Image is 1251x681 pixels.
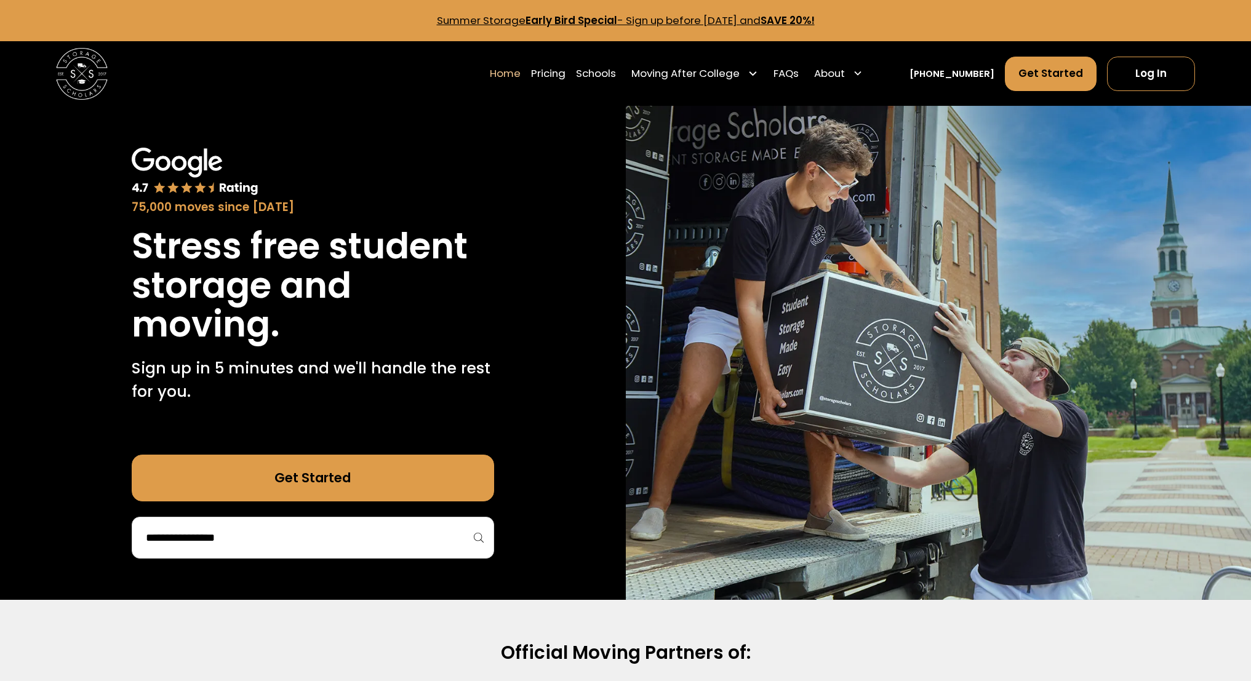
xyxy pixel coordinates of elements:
[132,226,494,344] h1: Stress free student storage and moving.
[132,148,258,196] img: Google 4.7 star rating
[626,55,763,92] div: Moving After College
[56,48,108,100] img: Storage Scholars main logo
[490,55,521,92] a: Home
[437,13,815,28] a: Summer StorageEarly Bird Special- Sign up before [DATE] andSAVE 20%!
[761,13,815,28] strong: SAVE 20%!
[909,67,994,81] a: [PHONE_NUMBER]
[809,55,868,92] div: About
[1107,57,1195,92] a: Log In
[773,55,799,92] a: FAQs
[132,455,494,501] a: Get Started
[814,66,845,81] div: About
[56,48,108,100] a: home
[576,55,616,92] a: Schools
[132,199,494,216] div: 75,000 moves since [DATE]
[1005,57,1097,92] a: Get Started
[132,357,494,404] p: Sign up in 5 minutes and we'll handle the rest for you.
[531,55,566,92] a: Pricing
[212,641,1040,664] h2: Official Moving Partners of:
[526,13,617,28] strong: Early Bird Special
[631,66,740,81] div: Moving After College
